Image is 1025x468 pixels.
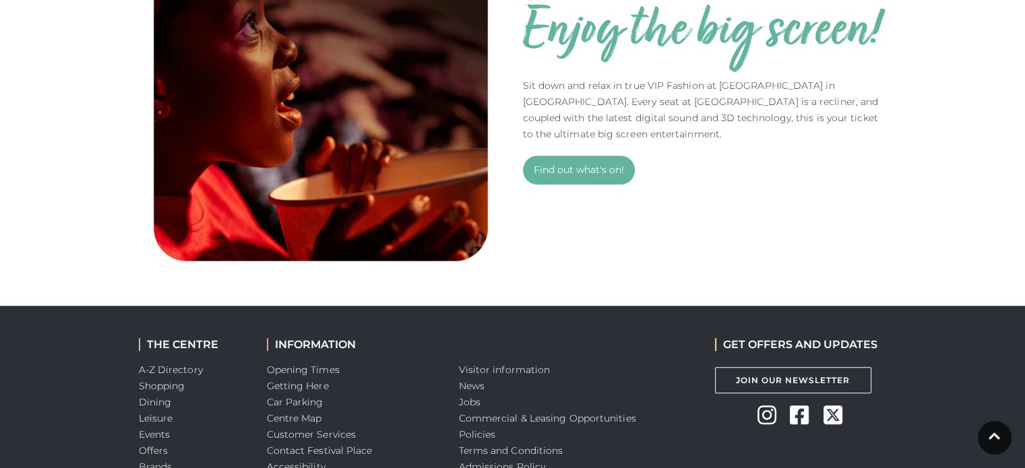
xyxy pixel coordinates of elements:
[267,428,356,440] a: Customer Services
[267,412,322,424] a: Centre Map
[267,338,439,351] h2: INFORMATION
[459,412,636,424] a: Commercial & Leasing Opportunities
[139,428,170,440] a: Events
[523,77,887,142] p: Sit down and relax in true VIP Fashion at [GEOGRAPHIC_DATA] in [GEOGRAPHIC_DATA]. Every seat at [...
[139,444,168,457] a: Offers
[139,412,173,424] a: Leisure
[139,380,185,392] a: Shopping
[267,380,329,392] a: Getting Here
[523,156,635,185] a: Find out what's on!
[459,444,563,457] a: Terms and Conditions
[459,380,485,392] a: News
[139,364,203,376] a: A-Z Directory
[139,396,172,408] a: Dining
[459,396,480,408] a: Jobs
[139,338,247,351] h2: THE CENTRE
[267,364,340,376] a: Opening Times
[267,444,373,457] a: Contact Festival Place
[715,367,871,393] a: Join Our Newsletter
[267,396,323,408] a: Car Parking
[715,338,877,351] h2: GET OFFERS AND UPDATES
[459,364,551,376] a: Visitor information
[459,428,496,440] a: Policies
